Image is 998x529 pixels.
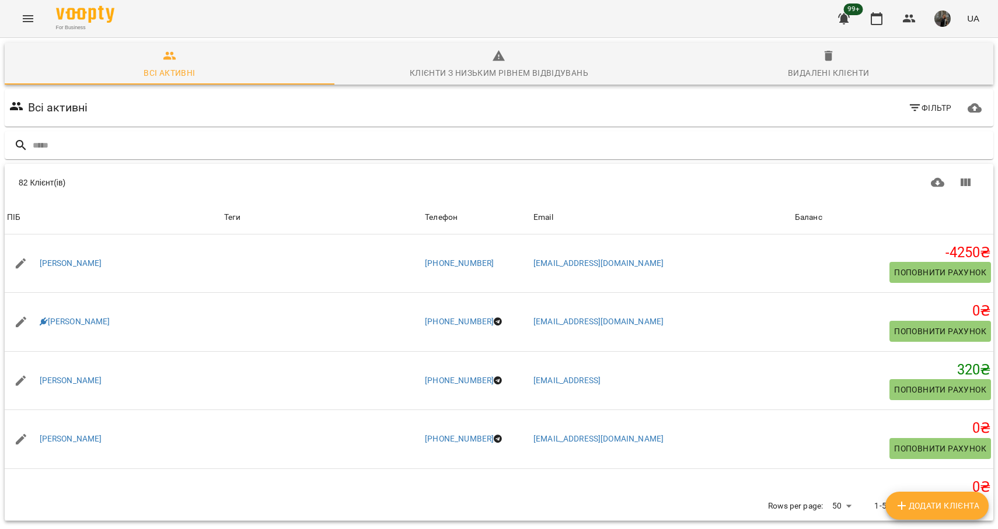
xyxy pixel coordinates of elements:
[533,211,553,225] div: Email
[967,12,979,24] span: UA
[844,3,863,15] span: 99+
[425,258,494,268] a: [PHONE_NUMBER]
[903,97,957,118] button: Фільтр
[894,442,986,456] span: Поповнити рахунок
[40,258,102,269] a: [PERSON_NAME]
[144,66,195,80] div: Всі активні
[795,478,991,496] h5: 0 ₴
[885,492,989,520] button: Додати клієнта
[224,211,420,225] div: Теги
[533,258,664,268] a: [EMAIL_ADDRESS][DOMAIN_NAME]
[795,361,991,379] h5: 320 ₴
[5,164,993,201] div: Table Toolbar
[874,500,912,512] p: 1-50 of 82
[533,376,601,385] a: [EMAIL_ADDRESS]
[533,211,790,225] span: Email
[7,211,20,225] div: Sort
[14,5,42,33] button: Menu
[828,498,856,514] div: 50
[7,211,219,225] span: ПІБ
[425,211,458,225] div: Телефон
[425,211,458,225] div: Sort
[410,66,588,80] div: Клієнти з низьким рівнем відвідувань
[768,500,823,512] p: Rows per page:
[889,321,991,342] button: Поповнити рахунок
[894,265,986,279] span: Поповнити рахунок
[425,434,494,443] a: [PHONE_NUMBER]
[425,317,494,326] a: [PHONE_NUMBER]
[56,6,114,23] img: Voopty Logo
[7,211,20,225] div: ПІБ
[795,244,991,262] h5: -4250 ₴
[40,375,102,387] a: [PERSON_NAME]
[795,211,822,225] div: Sort
[795,302,991,320] h5: 0 ₴
[934,10,951,27] img: 331913643cd58b990721623a0d187df0.png
[894,383,986,397] span: Поповнити рахунок
[795,419,991,437] h5: 0 ₴
[908,101,952,115] span: Фільтр
[788,66,869,80] div: Видалені клієнти
[28,99,88,117] h6: Всі активні
[951,169,979,197] button: Показати колонки
[889,379,991,400] button: Поповнити рахунок
[19,177,494,188] div: 82 Клієнт(ів)
[533,317,664,326] a: [EMAIL_ADDRESS][DOMAIN_NAME]
[889,262,991,283] button: Поповнити рахунок
[56,24,114,31] span: For Business
[40,316,110,328] a: [PERSON_NAME]
[895,499,979,513] span: Додати клієнта
[889,438,991,459] button: Поповнити рахунок
[924,169,952,197] button: Завантажити CSV
[425,376,494,385] a: [PHONE_NUMBER]
[962,8,984,29] button: UA
[533,211,553,225] div: Sort
[795,211,822,225] div: Баланс
[425,211,529,225] span: Телефон
[795,211,991,225] span: Баланс
[40,433,102,445] a: [PERSON_NAME]
[894,324,986,338] span: Поповнити рахунок
[533,434,664,443] a: [EMAIL_ADDRESS][DOMAIN_NAME]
